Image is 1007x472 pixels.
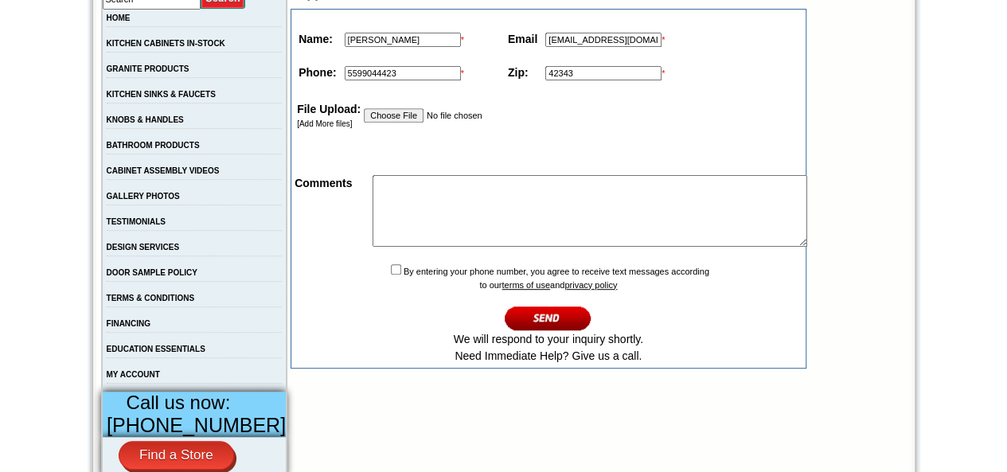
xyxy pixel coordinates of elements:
a: HOME [107,14,131,22]
a: KITCHEN SINKS & FAUCETS [107,90,216,99]
span: We will respond to your inquiry shortly. Need Immediate Help? Give us a call. [454,333,643,362]
a: EDUCATION ESSENTIALS [107,345,205,353]
a: GRANITE PRODUCTS [107,64,189,73]
strong: Name: [299,33,333,45]
a: KITCHEN CABINETS IN-STOCK [107,39,225,48]
span: [PHONE_NUMBER] [107,414,286,436]
strong: Email [508,33,537,45]
a: TERMS & CONDITIONS [107,294,195,302]
strong: Comments [295,177,352,189]
a: terms of use [502,280,550,290]
a: MY ACCOUNT [107,370,160,379]
strong: Zip: [508,66,529,79]
input: Continue [505,305,591,331]
a: KNOBS & HANDLES [107,115,184,124]
a: TESTIMONIALS [107,217,166,226]
a: Find a Store [119,441,234,470]
a: DOOR SAMPLE POLICY [107,268,197,277]
td: By entering your phone number, you agree to receive text messages according to our and [293,260,803,366]
a: DESIGN SERVICES [107,243,180,252]
a: GALLERY PHOTOS [107,192,180,201]
input: +1(XXX)-XXX-XXXX [345,66,461,80]
strong: Phone: [299,66,336,79]
strong: File Upload: [297,103,361,115]
a: FINANCING [107,319,151,328]
a: CABINET ASSEMBLY VIDEOS [107,166,220,175]
span: Call us now: [127,392,231,413]
a: privacy policy [564,280,617,290]
a: BATHROOM PRODUCTS [107,141,200,150]
a: [Add More files] [297,119,352,128]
